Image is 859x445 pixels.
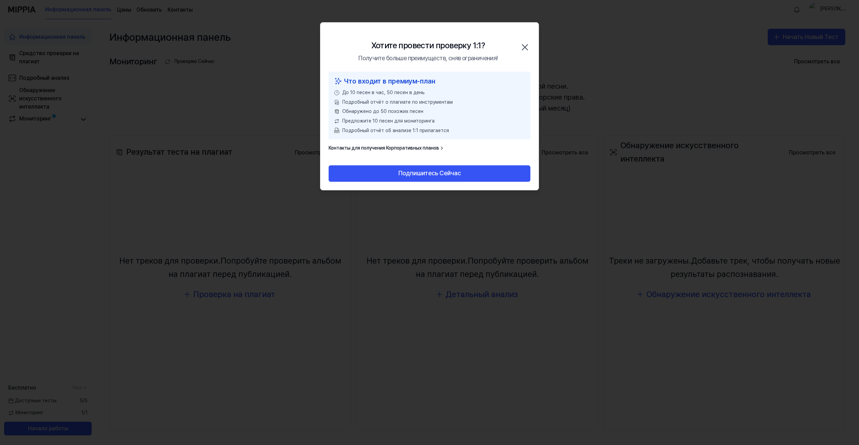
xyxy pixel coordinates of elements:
[334,128,340,133] img: Загрузка в формате PDF
[329,145,445,152] a: Контакты для получения Корпоративных планов
[329,145,439,152] ya-tr-span: Контакты для получения Корпоративных планов
[334,76,342,87] img: значок с блестками
[371,40,485,50] ya-tr-span: Хотите провести проверку 1:1?
[342,109,423,114] ya-tr-span: Обнаружено до 50 похожих песен
[358,54,498,62] ya-tr-span: Получите больше преимуществ, сняв ограничения!
[342,128,449,133] ya-tr-span: Подробный отчёт об анализе 1:1 прилагается
[342,99,453,105] ya-tr-span: Подробный отчёт о плагиате по инструментам
[342,90,425,95] ya-tr-span: До 10 песен в час, 50 песен в день
[344,76,435,87] ya-tr-span: Что входит в премиум-план
[329,165,530,182] button: Подпишитесь Сейчас
[398,168,461,178] ya-tr-span: Подпишитесь Сейчас
[342,118,435,124] ya-tr-span: Предложите 10 песен для мониторинга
